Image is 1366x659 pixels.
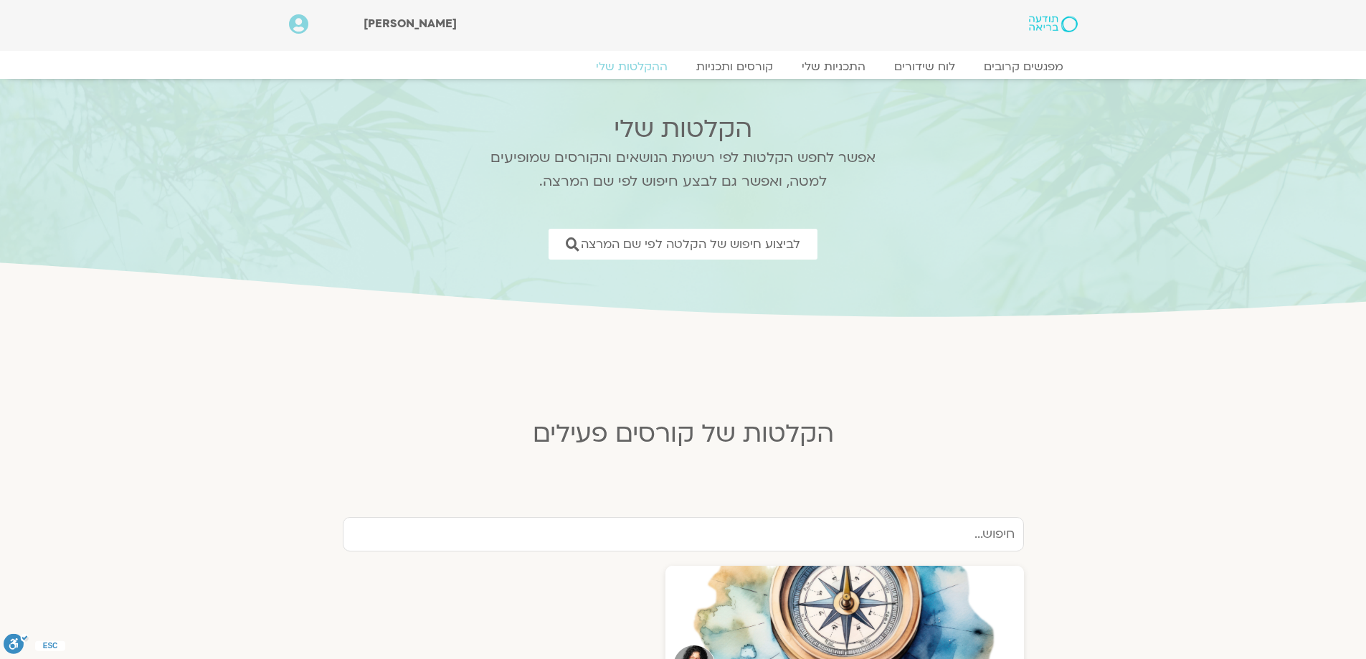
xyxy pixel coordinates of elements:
[582,60,682,74] a: ההקלטות שלי
[969,60,1078,74] a: מפגשים קרובים
[472,115,895,143] h2: הקלטות שלי
[787,60,880,74] a: התכניות שלי
[364,16,457,32] span: [PERSON_NAME]
[332,419,1035,448] h2: הקלטות של קורסים פעילים
[343,517,1024,551] input: חיפוש...
[472,146,895,194] p: אפשר לחפש הקלטות לפי רשימת הנושאים והקורסים שמופיעים למטה, ואפשר גם לבצע חיפוש לפי שם המרצה.
[549,229,817,260] a: לביצוע חיפוש של הקלטה לפי שם המרצה
[289,60,1078,74] nav: Menu
[682,60,787,74] a: קורסים ותכניות
[581,237,800,251] span: לביצוע חיפוש של הקלטה לפי שם המרצה
[880,60,969,74] a: לוח שידורים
